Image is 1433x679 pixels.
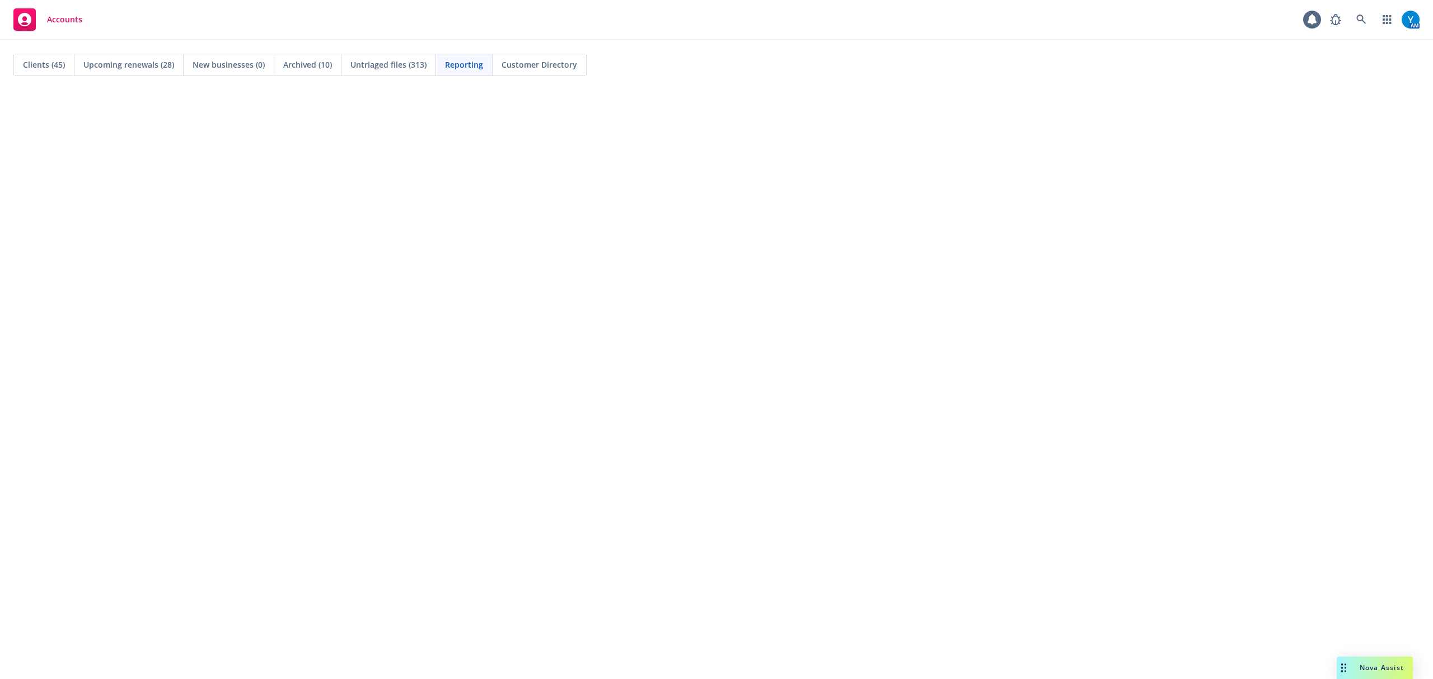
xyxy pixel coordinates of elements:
span: Customer Directory [502,59,577,70]
iframe: Hex Dashboard 1 [11,101,1422,668]
span: Upcoming renewals (28) [83,59,174,70]
a: Report a Bug [1324,8,1347,31]
span: Reporting [445,59,483,70]
span: New businesses (0) [193,59,265,70]
span: Clients (45) [23,59,65,70]
a: Accounts [9,4,87,35]
div: Drag to move [1337,657,1351,679]
span: Archived (10) [283,59,332,70]
img: photo [1402,11,1420,29]
a: Switch app [1376,8,1398,31]
span: Nova Assist [1360,663,1404,672]
span: Accounts [47,15,82,24]
span: Untriaged files (313) [350,59,427,70]
a: Search [1350,8,1373,31]
button: Nova Assist [1337,657,1413,679]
